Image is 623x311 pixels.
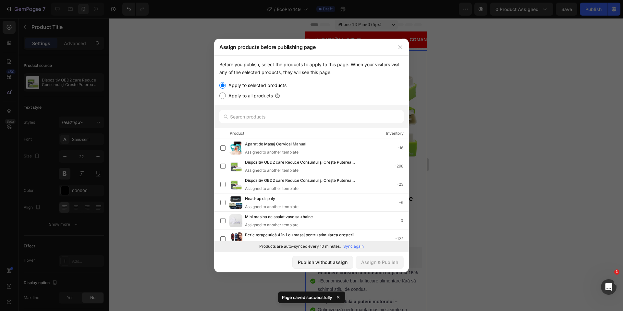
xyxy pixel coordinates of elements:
div: Assigned to another template [245,204,299,210]
div: EasySell COD Form & Upsells [26,235,87,242]
iframe: Intercom live chat [601,279,617,295]
input: Search products [219,110,404,123]
span: Mini masina de spalat vase sau haine [245,214,313,221]
img: product-img [229,160,242,173]
div: Assigned to another template [245,186,368,192]
div: Inventory [386,130,404,137]
strong: 300,00 lei [6,210,36,218]
p: Products are auto-synced every 10 minutes. [259,243,341,249]
span: Head-up dispaly [245,195,275,203]
div: Assigned to another template [245,168,368,173]
div: -23 [397,181,409,188]
div: -16 [397,145,409,151]
img: product-img [229,214,242,227]
strong: 149,99 lei [39,207,82,218]
div: Assigned to another template [245,149,317,155]
strong: Reducere consum combustibil cu până la 15% – [12,252,112,265]
div: Assign & Publish [361,259,398,266]
button: EasySell COD Form & Upsells [7,231,92,247]
p: Page saved successfully [282,294,332,301]
span: iPhone 13 Mini ( 375 px) [32,3,76,10]
div: /> [214,56,409,252]
h1: Dispozitiv OBD2 care Reduce Consumul și Crește Puterea Motorului [5,174,117,208]
div: Assigned to another template [245,222,323,228]
div: Assign products before publishing page [214,39,392,56]
span: Economisește bani la fiecare alimentare fără să schimbi stilul de condus. [12,252,112,273]
label: Apply to all products [226,92,273,100]
div: -298 [395,163,409,169]
img: product-img [229,196,242,209]
button: Publish without assign [292,256,353,269]
strong: COMANDĂ ACUM! [104,19,144,24]
div: -122 [395,236,409,242]
button: Assign & Publish [356,256,404,269]
p: 3,000+ Clienti Fericiti [53,168,93,174]
strong: Creștere vizibilă a puterii motorului – [12,281,92,286]
div: Product [1,25,18,31]
div: -6 [399,199,409,206]
img: product-img [229,232,242,245]
img: product-img [229,142,242,155]
span: Dispozitiv OBD2 care Reduce Consumul și Crește Puterea Motorului [245,159,358,166]
div: Product [230,130,244,137]
span: Perie terapeutică 4 în 1 cu masaj pentru stimularea creșterii părului [245,232,358,239]
p: Sync again [343,243,364,249]
span: Aparat de Masaj Cervical Manual [245,141,306,148]
label: Apply to selected products [226,81,287,89]
span: 1 [614,269,619,275]
span: Optimizează performanța mașinii și simte un răspuns mai rapid la accelerație. [12,281,102,302]
div: 0 [401,218,409,224]
span: Dispozitiv OBD2 care Reduce Consumul și Crește Puterea Motorului. [245,177,358,184]
img: product-img [229,178,242,191]
div: Before you publish, select the products to apply to this page. When your visitors visit any of th... [219,61,404,76]
p: Ultimele 3 Buc in Stoc! [14,220,60,228]
div: Publish without assign [298,259,348,266]
strong: LIVRARE ÎN 1–2 ZILE! [9,19,56,24]
div: Assigned to another template [245,240,368,246]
